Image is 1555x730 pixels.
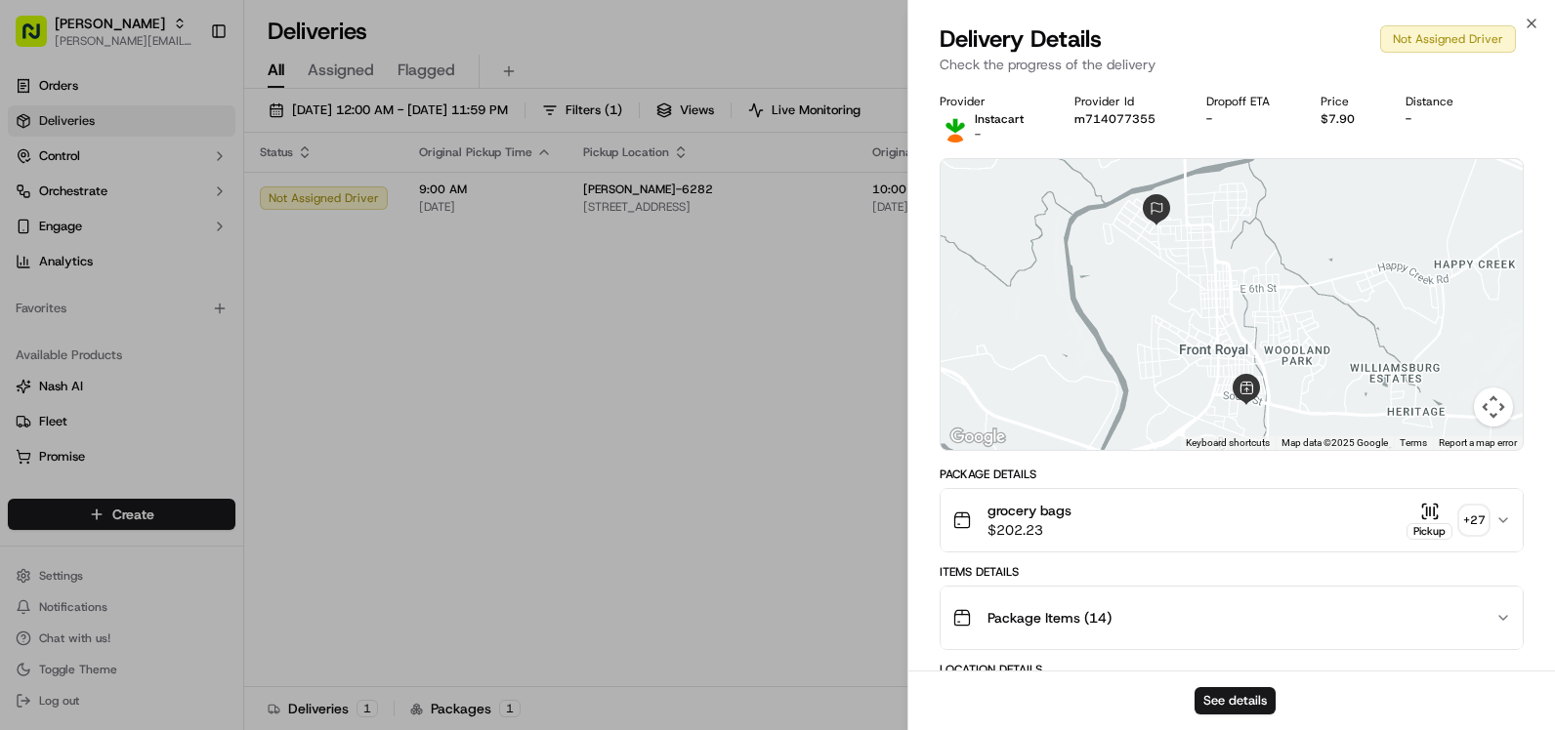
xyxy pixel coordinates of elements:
[12,376,157,411] a: 📗Knowledge Base
[1460,507,1488,534] div: + 27
[946,425,1010,450] img: Google
[1282,437,1388,448] span: Map data ©2025 Google
[988,501,1072,520] span: grocery bags
[20,385,35,401] div: 📗
[940,466,1524,482] div: Package Details
[1406,94,1473,109] div: Distance
[64,303,105,318] span: [DATE]
[88,206,269,222] div: We're available if you need us!
[20,186,55,222] img: 1736555255976-a54dd68f-1ca7-489b-9aae-adbdc363a1c4
[1407,523,1452,540] div: Pickup
[1406,111,1473,127] div: -
[88,186,320,206] div: Start new chat
[1074,94,1175,109] div: Provider Id
[1195,687,1276,714] button: See details
[20,78,356,109] p: Welcome 👋
[1400,437,1427,448] a: Terms (opens in new tab)
[940,23,1102,55] span: Delivery Details
[1206,111,1289,127] div: -
[1074,111,1156,127] button: m714077355
[185,384,314,403] span: API Documentation
[940,94,1043,109] div: Provider
[51,126,352,146] input: Got a question? Start typing here...
[1474,387,1513,426] button: Map camera controls
[157,376,321,411] a: 💻API Documentation
[194,431,236,446] span: Pylon
[165,385,181,401] div: 💻
[941,489,1523,551] button: grocery bags$202.23Pickup+27
[988,608,1112,628] span: Package Items ( 14 )
[975,111,1024,127] p: Instacart
[940,564,1524,580] div: Items Details
[1206,94,1289,109] div: Dropoff ETA
[941,587,1523,649] button: Package Items (14)
[332,192,356,216] button: Start new chat
[39,384,149,403] span: Knowledge Base
[138,430,236,446] a: Powered byPylon
[988,520,1072,540] span: $202.23
[1321,111,1374,127] div: $7.90
[940,111,971,142] img: profile_instacart_ahold_partner.png
[975,127,981,142] span: -
[940,55,1524,74] p: Check the progress of the delivery
[20,254,131,269] div: Past conversations
[1186,436,1270,450] button: Keyboard shortcuts
[940,662,1524,677] div: Location Details
[303,250,356,273] button: See all
[946,425,1010,450] a: Open this area in Google Maps (opens a new window)
[1407,502,1488,540] button: Pickup+27
[1439,437,1517,448] a: Report a map error
[20,20,59,59] img: Nash
[1407,502,1452,540] button: Pickup
[1321,94,1374,109] div: Price
[41,186,76,222] img: 8571987876998_91fb9ceb93ad5c398215_72.jpg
